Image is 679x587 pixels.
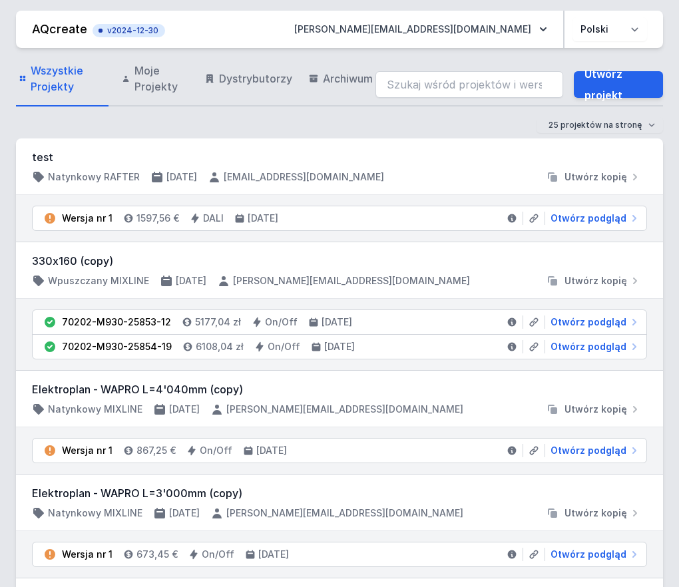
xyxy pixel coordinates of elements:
span: Otwórz podgląd [551,340,626,353]
h4: [PERSON_NAME][EMAIL_ADDRESS][DOMAIN_NAME] [226,403,463,416]
a: Otwórz podgląd [545,212,641,225]
h3: Elektroplan - WAPRO L=4'040mm (copy) [32,381,647,397]
a: AQcreate [32,22,87,36]
h3: 330x160 (copy) [32,253,647,269]
h4: [DATE] [258,548,289,561]
a: Dystrybutorzy [202,52,295,106]
a: Utwórz projekt [574,71,663,98]
a: Moje Projekty [119,52,191,106]
a: Otwórz podgląd [545,340,641,353]
button: Utwórz kopię [541,403,647,416]
div: Wersja nr 1 [62,548,113,561]
span: Utwórz kopię [565,170,627,184]
div: 70202-M930-25853-12 [62,315,171,329]
h4: Natynkowy MIXLINE [48,403,142,416]
a: Archiwum [306,52,375,106]
span: Utwórz kopię [565,403,627,416]
button: Utwórz kopię [541,506,647,520]
span: Wszystkie Projekty [31,63,106,95]
span: v2024-12-30 [99,25,158,36]
h4: DALI [203,212,224,225]
h3: Elektroplan - WAPRO L=3'000mm (copy) [32,485,647,501]
input: Szukaj wśród projektów i wersji... [375,71,563,98]
h3: test [32,149,647,165]
span: Utwórz kopię [565,274,627,288]
span: Otwórz podgląd [551,212,626,225]
h4: Natynkowy MIXLINE [48,506,142,520]
h4: 673,45 € [136,548,178,561]
button: v2024-12-30 [93,21,165,37]
h4: [DATE] [324,340,355,353]
h4: 1597,56 € [136,212,179,225]
h4: On/Off [268,340,300,353]
h4: [DATE] [322,315,352,329]
h4: [PERSON_NAME][EMAIL_ADDRESS][DOMAIN_NAME] [226,506,463,520]
a: Otwórz podgląd [545,315,641,329]
h4: 867,25 € [136,444,176,457]
button: Utwórz kopię [541,170,647,184]
h4: [DATE] [256,444,287,457]
h4: 5177,04 zł [195,315,241,329]
a: Otwórz podgląd [545,444,641,457]
h4: [DATE] [169,403,200,416]
h4: [DATE] [169,506,200,520]
h4: On/Off [200,444,232,457]
span: Otwórz podgląd [551,548,626,561]
span: Otwórz podgląd [551,444,626,457]
h4: Wpuszczany MIXLINE [48,274,149,288]
h4: [DATE] [176,274,206,288]
a: Otwórz podgląd [545,548,641,561]
a: Wszystkie Projekty [16,52,109,106]
span: Moje Projekty [134,63,189,95]
h4: 6108,04 zł [196,340,244,353]
h4: [DATE] [248,212,278,225]
select: Wybierz język [572,17,647,41]
span: Dystrybutorzy [219,71,292,87]
span: Archiwum [323,71,373,87]
span: Utwórz kopię [565,506,627,520]
h4: On/Off [202,548,234,561]
h4: [DATE] [166,170,197,184]
h4: Natynkowy RAFTER [48,170,140,184]
span: Otwórz podgląd [551,315,626,329]
h4: [EMAIL_ADDRESS][DOMAIN_NAME] [224,170,384,184]
h4: On/Off [265,315,298,329]
div: 70202-M930-25854-19 [62,340,172,353]
div: Wersja nr 1 [62,444,113,457]
button: [PERSON_NAME][EMAIL_ADDRESS][DOMAIN_NAME] [284,17,558,41]
h4: [PERSON_NAME][EMAIL_ADDRESS][DOMAIN_NAME] [233,274,470,288]
button: Utwórz kopię [541,274,647,288]
div: Wersja nr 1 [62,212,113,225]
